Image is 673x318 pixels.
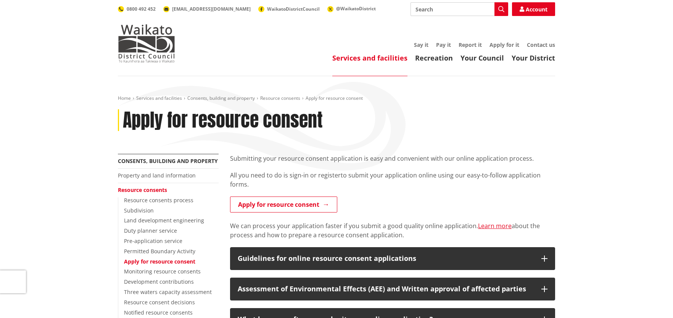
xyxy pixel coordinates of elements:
[230,247,555,270] button: Guidelines for online resource consent applications
[118,95,555,102] nav: breadcrumb
[230,278,555,300] button: Assessment of Environmental Effects (AEE) and Written approval of affected parties
[124,227,177,234] a: Duty planner service
[124,237,182,244] a: Pre-application service
[123,109,323,131] h1: Apply for resource consent
[238,255,534,262] div: Guidelines for online resource consent applications
[512,2,555,16] a: Account
[460,53,504,62] a: Your Council
[124,268,201,275] a: Monitoring resource consents
[124,217,204,224] a: Land development engineering
[118,95,131,101] a: Home
[124,288,212,296] a: Three waters capacity assessment
[118,6,156,12] a: 0800 492 452
[336,5,376,12] span: @WaikatoDistrict
[118,186,167,193] a: Resource consents
[512,53,555,62] a: Your District
[124,299,195,306] a: Resource consent decisions
[163,6,251,12] a: [EMAIL_ADDRESS][DOMAIN_NAME]
[230,221,555,240] p: We can process your application faster if you submit a good quality online application. about the...
[187,95,255,101] a: Consents, building and property
[124,258,195,265] a: Apply for resource consent
[459,41,482,48] a: Report it
[260,95,300,101] a: Resource consents
[124,309,193,316] a: Notified resource consents
[527,41,555,48] a: Contact us
[436,41,451,48] a: Pay it
[124,248,195,255] a: Permitted Boundary Activity
[136,95,182,101] a: Services and facilities
[172,6,251,12] span: [EMAIL_ADDRESS][DOMAIN_NAME]
[327,5,376,12] a: @WaikatoDistrict
[414,41,428,48] a: Say it
[118,24,175,62] img: Waikato District Council - Te Kaunihera aa Takiwaa o Waikato
[258,6,320,12] a: WaikatoDistrictCouncil
[267,6,320,12] span: WaikatoDistrictCouncil
[306,95,363,101] span: Apply for resource consent
[238,285,534,293] div: Assessment of Environmental Effects (AEE) and Written approval of affected parties
[124,207,154,214] a: Subdivision
[118,172,196,179] a: Property and land information
[124,278,194,285] a: Development contributions
[118,157,218,165] a: Consents, building and property
[230,197,337,213] a: Apply for resource consent
[332,53,407,62] a: Services and facilities
[489,41,519,48] a: Apply for it
[415,53,453,62] a: Recreation
[230,171,555,189] p: to submit your application online using our easy-to-follow application forms.
[230,154,534,163] span: Submitting your resource consent application is easy and convenient with our online application p...
[478,222,512,230] a: Learn more
[127,6,156,12] span: 0800 492 452
[124,197,193,204] a: Resource consents process
[230,171,341,179] span: All you need to do is sign-in or register
[411,2,508,16] input: Search input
